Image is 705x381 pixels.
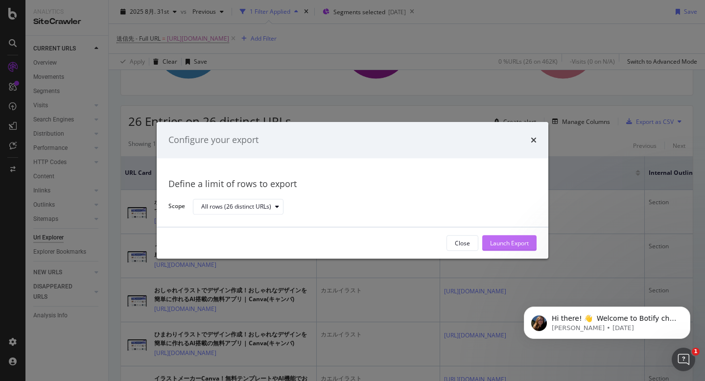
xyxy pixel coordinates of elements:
[692,348,700,356] span: 1
[168,202,185,213] label: Scope
[168,134,258,146] div: Configure your export
[157,122,548,259] div: modal
[490,239,529,247] div: Launch Export
[193,199,283,214] button: All rows (26 distinct URLs)
[201,204,271,210] div: All rows (26 distinct URLs)
[672,348,695,371] iframe: Intercom live chat
[446,236,478,251] button: Close
[531,134,537,146] div: times
[168,178,537,190] div: Define a limit of rows to export
[455,239,470,247] div: Close
[482,236,537,251] button: Launch Export
[509,286,705,355] iframe: Intercom notifications message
